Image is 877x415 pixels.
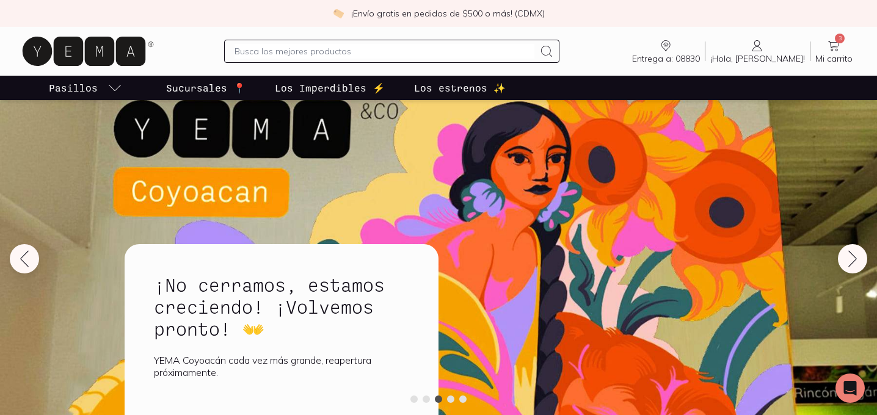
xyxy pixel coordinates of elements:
[810,38,857,64] a: 3Mi carrito
[414,81,506,95] p: Los estrenos ✨
[632,53,700,64] span: Entrega a: 08830
[627,38,705,64] a: Entrega a: 08830
[154,354,409,378] p: YEMA Coyoacán cada vez más grande, reapertura próximamente.
[835,374,865,403] div: Open Intercom Messenger
[705,38,810,64] a: ¡Hola, [PERSON_NAME]!
[46,76,125,100] a: pasillo-todos-link
[412,76,508,100] a: Los estrenos ✨
[835,34,845,43] span: 3
[166,81,246,95] p: Sucursales 📍
[49,81,98,95] p: Pasillos
[164,76,248,100] a: Sucursales 📍
[272,76,387,100] a: Los Imperdibles ⚡️
[815,53,853,64] span: Mi carrito
[351,7,545,20] p: ¡Envío gratis en pedidos de $500 o más! (CDMX)
[710,53,805,64] span: ¡Hola, [PERSON_NAME]!
[154,273,409,339] h2: ¡No cerramos, estamos creciendo! ¡Volvemos pronto! 👐
[275,81,385,95] p: Los Imperdibles ⚡️
[333,8,344,19] img: check
[235,44,534,59] input: Busca los mejores productos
